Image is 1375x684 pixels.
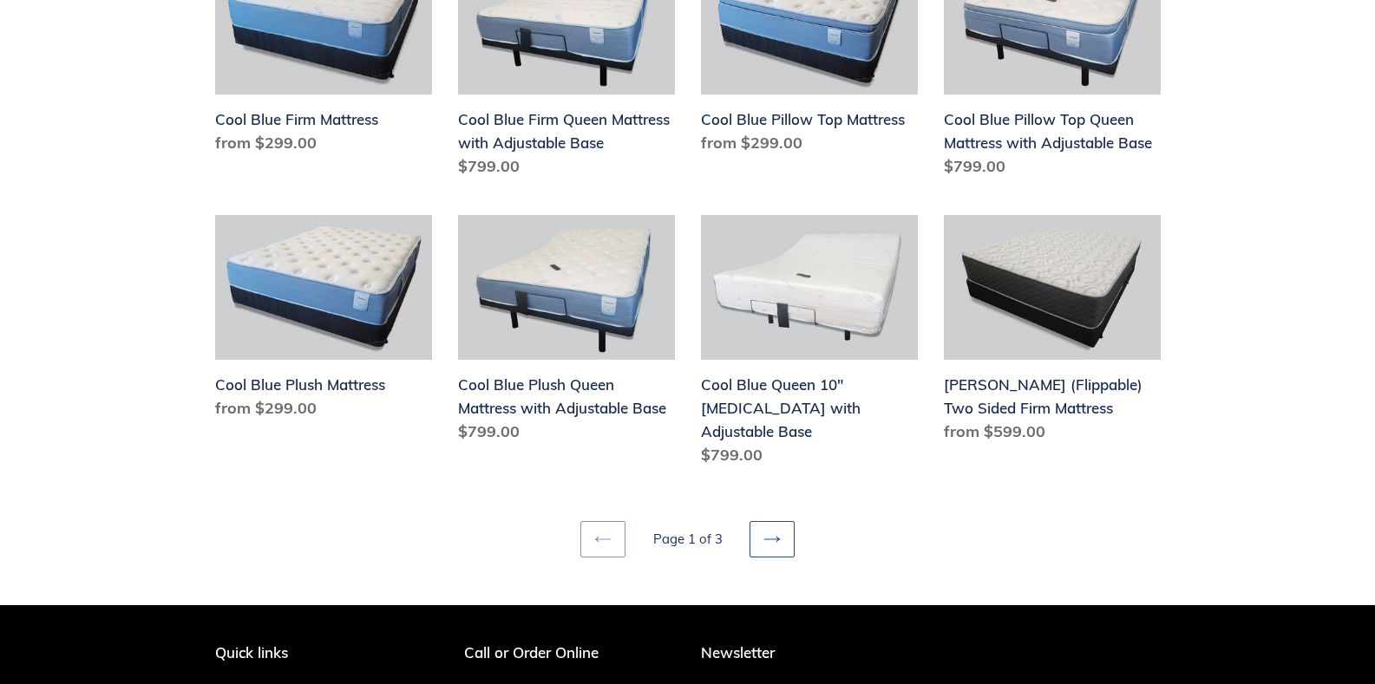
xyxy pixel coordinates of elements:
p: Call or Order Online [464,644,675,661]
a: Del Ray (Flippable) Two Sided Firm Mattress [944,215,1161,450]
li: Page 1 of 3 [629,530,746,550]
p: Newsletter [701,644,1161,661]
a: Cool Blue Plush Queen Mattress with Adjustable Base [458,215,675,450]
a: Cool Blue Queen 10" Memory Foam with Adjustable Base [701,215,918,473]
p: Quick links [215,644,394,661]
a: Cool Blue Plush Mattress [215,215,432,427]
